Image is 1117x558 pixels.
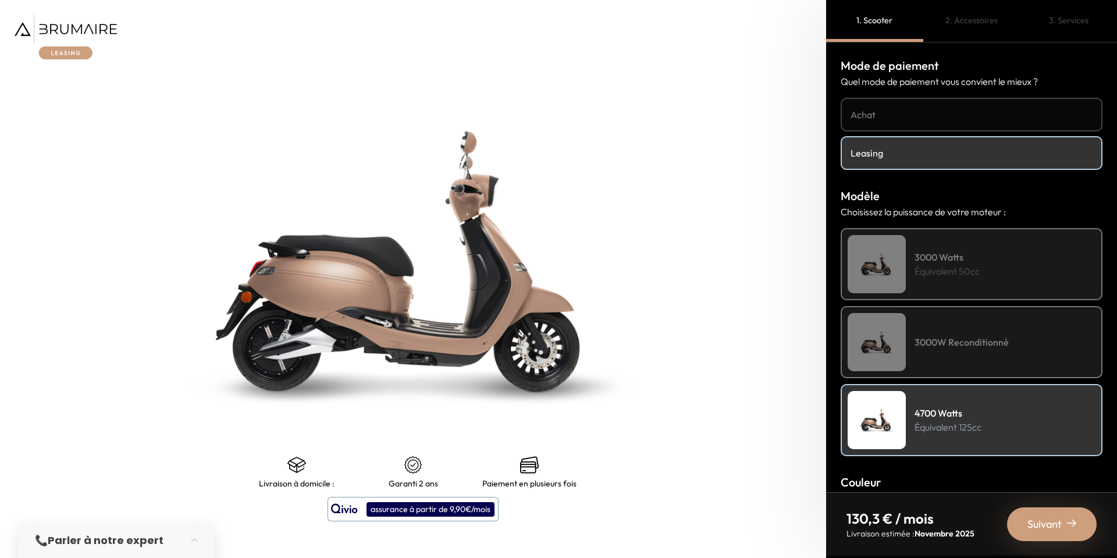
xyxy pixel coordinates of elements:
[841,205,1102,219] p: Choisissez la puissance de votre moteur :
[915,335,1009,349] h4: 3000W Reconditionné
[331,502,358,516] img: logo qivio
[404,456,422,474] img: certificat-de-garantie.png
[848,235,906,293] img: Scooter Leasing
[915,264,980,278] p: Équivalent 50cc
[328,497,499,521] button: assurance à partir de 9,90€/mois
[841,187,1102,205] h3: Modèle
[846,528,974,539] p: Livraison estimée :
[1067,518,1076,528] img: right-arrow-2.png
[841,57,1102,74] h3: Mode de paiement
[367,502,495,517] div: assurance à partir de 9,90€/mois
[841,74,1102,88] p: Quel mode de paiement vous convient le mieux ?
[389,479,438,488] p: Garanti 2 ans
[520,456,539,474] img: credit-cards.png
[846,509,974,528] p: 130,3 € / mois
[851,108,1093,122] h4: Achat
[259,479,335,488] p: Livraison à domicile :
[841,491,1102,505] p: Personnalisez la couleur de votre scooter :
[915,420,981,434] p: Équivalent 125cc
[915,250,980,264] h4: 3000 Watts
[15,15,117,59] img: Brumaire Leasing
[915,528,974,539] span: Novembre 2025
[841,98,1102,131] a: Achat
[848,313,906,371] img: Scooter Leasing
[841,474,1102,491] h3: Couleur
[851,146,1093,160] h4: Leasing
[1027,516,1062,532] span: Suivant
[482,479,577,488] p: Paiement en plusieurs fois
[915,406,981,420] h4: 4700 Watts
[848,391,906,449] img: Scooter Leasing
[287,456,306,474] img: shipping.png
